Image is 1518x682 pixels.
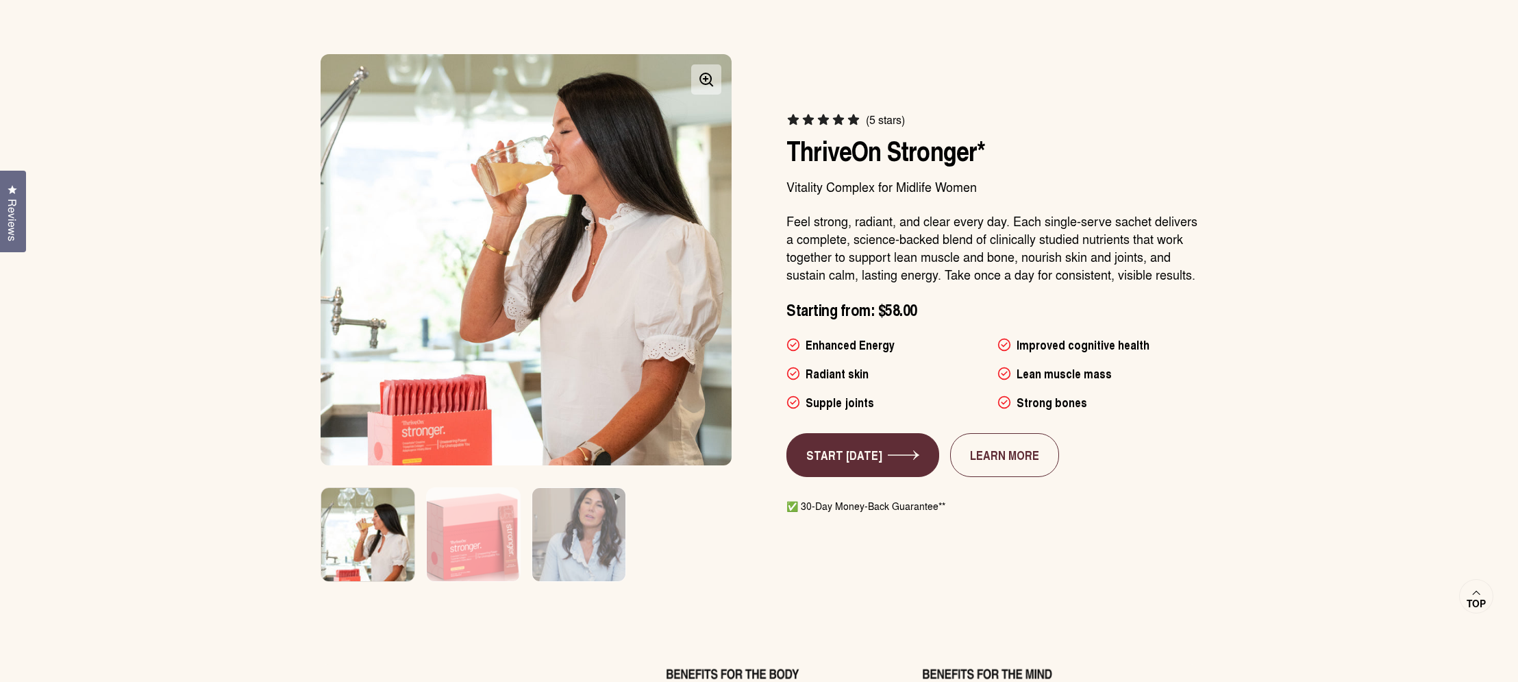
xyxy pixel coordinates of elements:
li: Supple joints [786,393,986,411]
span: ThriveOn Stronger* [786,131,986,171]
span: (5 stars) [866,113,905,127]
img: Box of ThriveOn Stronger supplement with a pink design on a white background [427,488,520,600]
p: ✅ 30-Day Money-Back Guarantee** [786,499,1197,513]
a: ThriveOn Stronger* [786,130,986,170]
li: Lean muscle mass [997,365,1197,382]
li: Strong bones [997,393,1197,411]
a: START [DATE] [786,433,939,477]
a: LEARN MORE [950,433,1059,477]
span: Reviews [3,199,21,241]
li: Radiant skin [786,365,986,382]
img: ThriveOn Stronger [310,44,742,476]
p: Starting from: $58.00 [786,300,1197,319]
li: Enhanced Energy [786,336,986,354]
p: Feel strong, radiant, and clear every day. Each single-serve sachet delivers a complete, science-... [786,212,1197,283]
li: Improved cognitive health [997,336,1197,354]
span: Top [1467,598,1486,610]
p: Vitality Complex for Midlife Women [786,178,1197,195]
